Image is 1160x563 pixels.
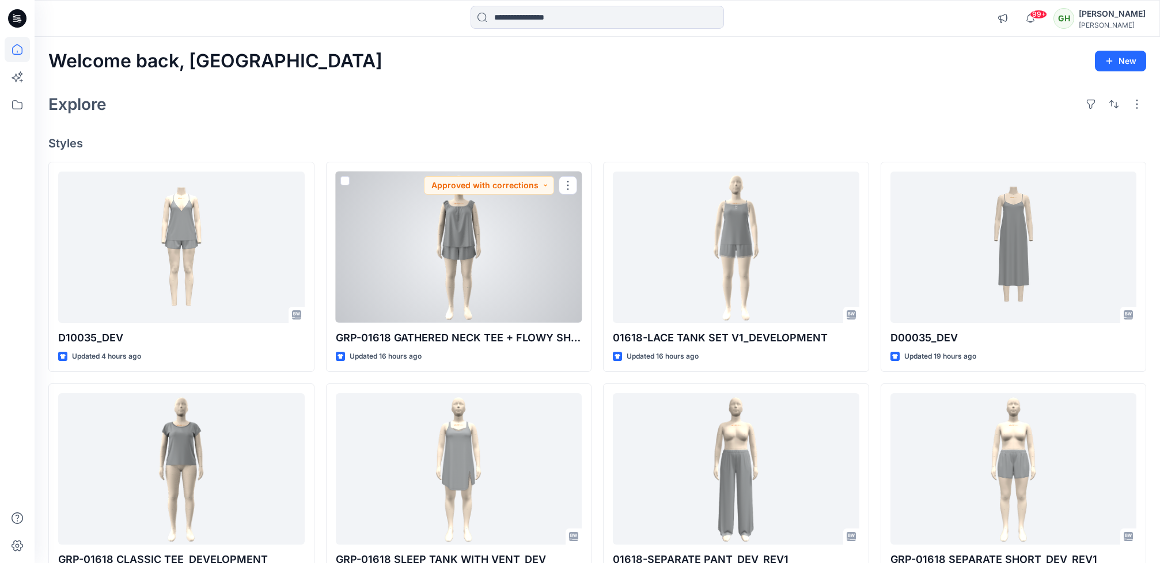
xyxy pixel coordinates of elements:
a: D10035_DEV [58,172,305,323]
h2: Explore [48,95,107,113]
p: D00035_DEV [890,330,1137,346]
a: GRP-01618 SLEEP TANK WITH VENT_DEV [336,393,582,545]
span: 99+ [1030,10,1047,19]
a: 01618-SEPARATE PANT_DEV_REV1 [613,393,859,545]
a: GRP-01618 GATHERED NECK TEE + FLOWY SHORT_DEVELOPMENT [336,172,582,323]
h4: Styles [48,136,1146,150]
div: GH [1053,8,1074,29]
a: 01618-LACE TANK SET V1_DEVELOPMENT [613,172,859,323]
p: GRP-01618 GATHERED NECK TEE + FLOWY SHORT_DEVELOPMENT [336,330,582,346]
a: D00035_DEV [890,172,1137,323]
p: Updated 16 hours ago [627,351,699,363]
button: New [1095,51,1146,71]
a: GRP-01618 CLASSIC TEE_DEVELOPMENT [58,393,305,545]
p: 01618-LACE TANK SET V1_DEVELOPMENT [613,330,859,346]
p: D10035_DEV [58,330,305,346]
p: Updated 19 hours ago [904,351,976,363]
p: Updated 16 hours ago [350,351,422,363]
div: [PERSON_NAME] [1079,7,1146,21]
div: [PERSON_NAME] [1079,21,1146,29]
h2: Welcome back, [GEOGRAPHIC_DATA] [48,51,382,72]
a: GRP-01618 SEPARATE SHORT_DEV_REV1 [890,393,1137,545]
p: Updated 4 hours ago [72,351,141,363]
